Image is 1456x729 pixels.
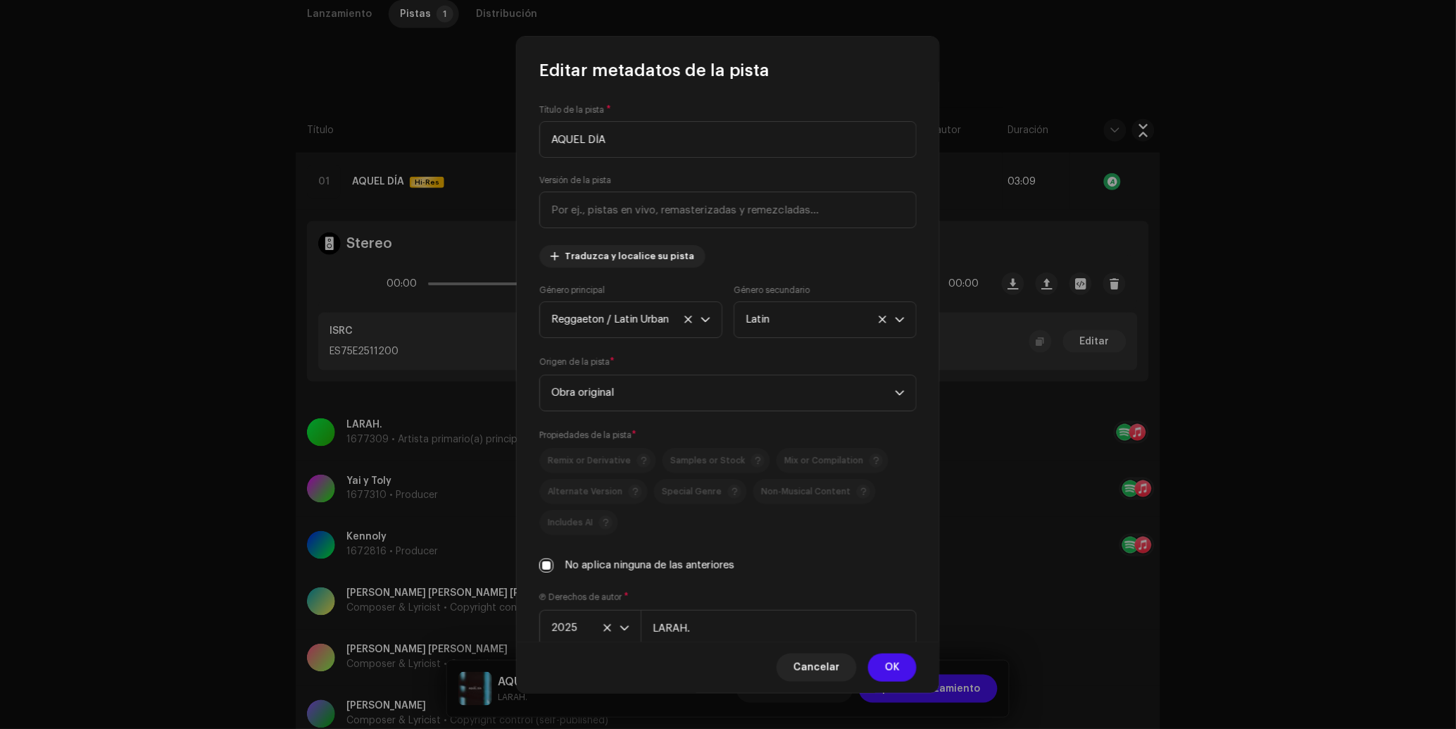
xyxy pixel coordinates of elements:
[539,590,622,604] small: Ⓟ Derechos de autor
[539,285,605,296] label: Género principal
[539,355,610,369] small: Origen de la pista
[895,375,905,411] div: dropdown trigger
[539,192,917,228] input: Por ej., pistas en vivo, remasterizadas y remezcladas...
[551,302,701,337] span: Reggaeton / Latin Urban
[777,653,857,681] button: Cancelar
[539,104,611,116] label: Título de la pista
[641,610,917,647] input: e.g. Label LLC
[868,653,917,681] button: OK
[539,245,705,268] button: Traduzca y localice su pista
[539,175,611,186] label: Versión de la pista
[701,302,710,337] div: dropdown trigger
[895,302,905,337] div: dropdown trigger
[620,611,629,646] div: dropdown trigger
[539,59,770,82] span: Editar metadatos de la pista
[551,375,895,411] span: Obra original
[539,428,632,442] small: Propiedades de la pista
[885,653,900,681] span: OK
[539,121,917,158] input: Título de la pista
[734,285,810,296] label: Género secundario
[565,558,734,573] label: No aplica ninguna de las anteriores
[746,302,895,337] span: Latin
[793,653,840,681] span: Cancelar
[551,611,620,646] span: 2025
[565,242,694,270] span: Traduzca y localice su pista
